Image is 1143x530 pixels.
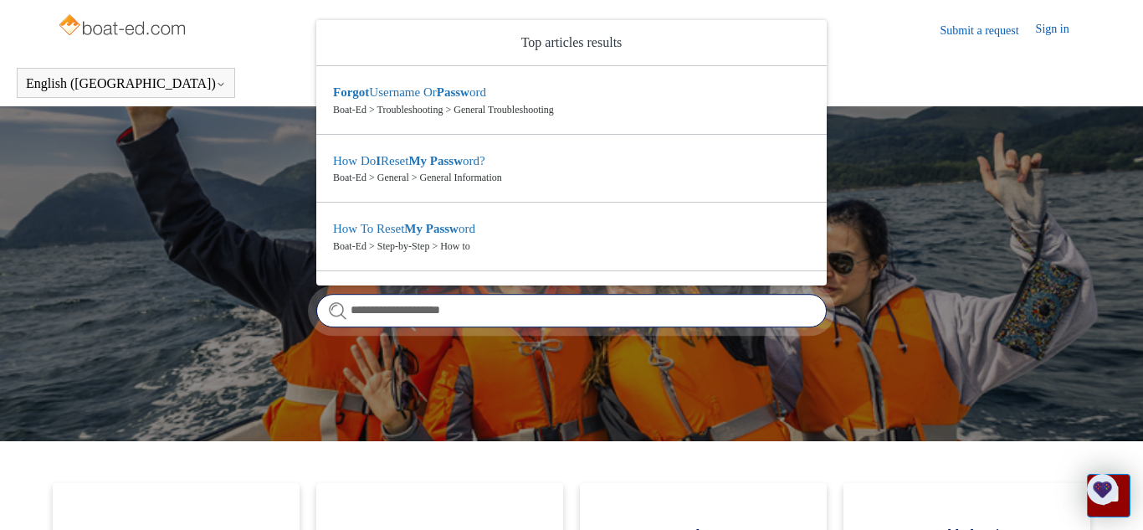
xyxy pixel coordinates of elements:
[333,102,810,117] zd-autocomplete-breadcrumbs-multibrand: Boat-Ed > Troubleshooting > General Troubleshooting
[1087,474,1130,517] button: Live chat
[333,239,810,254] zd-autocomplete-breadcrumbs-multibrand: Boat-Ed > Step-by-Step > How to
[426,222,459,235] em: Passw
[57,10,190,44] img: Boat-Ed Help Center home page
[333,170,810,185] zd-autocomplete-breadcrumbs-multibrand: Boat-Ed > General > General Information
[333,154,485,171] zd-autocomplete-title-multibrand: Suggested result 2 How Do <em>I</em> Reset <em>My</em> <em>Passw</em>ord?
[333,85,369,99] em: Forgot
[941,22,1036,39] a: Submit a request
[316,294,827,327] input: Search
[408,154,427,167] em: My
[437,85,469,99] em: Passw
[376,154,381,167] em: I
[333,222,475,239] zd-autocomplete-title-multibrand: Suggested result 3 How To Reset <em>My</em> <em>Passw</em>ord
[316,20,827,66] zd-autocomplete-header: Top articles results
[404,222,423,235] em: My
[333,85,486,102] zd-autocomplete-title-multibrand: Suggested result 1 <em>Forgot</em> Username Or <em>Passw</em>ord
[26,76,226,91] button: English ([GEOGRAPHIC_DATA])
[430,154,463,167] em: Passw
[1036,20,1086,40] a: Sign in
